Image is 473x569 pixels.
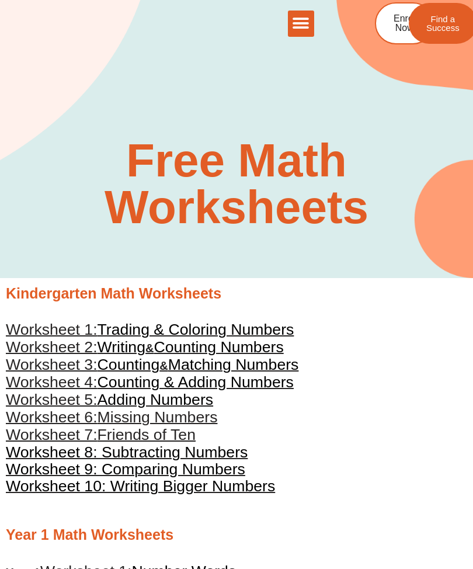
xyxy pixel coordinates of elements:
span: Worksheet 9: Comparing Numbers [6,460,245,478]
span: Enrol Now [394,14,415,33]
span: Matching Numbers [168,356,299,373]
a: Worksheet 5:Adding Numbers [6,394,213,407]
span: Worksheet 4: [6,373,98,391]
span: Counting [98,356,160,373]
h2: Free Math Worksheets [24,137,450,231]
span: Worksheet 1: [6,321,98,338]
h2: Year 1 Math Worksheets [6,525,467,544]
span: Worksheet 7: [6,426,98,443]
span: Worksheet 5: [6,391,98,408]
iframe: Chat Widget [267,437,473,569]
a: Worksheet 10: Writing Bigger Numbers [6,481,275,494]
span: Worksheet 2: [6,338,98,356]
span: Find a Success [426,15,460,32]
a: Worksheet 2:Writing&Counting Numbers [6,342,284,355]
span: Worksheet 6: [6,408,98,426]
span: Worksheet 10: Writing Bigger Numbers [6,477,275,495]
span: Writing [98,338,145,356]
span: Counting Numbers [154,338,283,356]
a: Worksheet 9: Comparing Numbers [6,464,245,477]
a: Worksheet 3:Counting&Matching Numbers [6,359,298,372]
span: Worksheet 8: Subtracting Numbers [6,443,248,461]
span: Trading & Coloring Numbers [98,321,294,338]
a: Worksheet 1:Trading & Coloring Numbers [6,324,294,337]
span: Missing Numbers [98,408,218,426]
h2: Kindergarten Math Worksheets [6,284,467,303]
span: Adding Numbers [98,391,214,408]
a: Worksheet 7:Friends of Ten [6,429,196,442]
span: Counting & Adding Numbers [98,373,294,391]
a: Worksheet 4:Counting & Adding Numbers [6,377,294,390]
div: Menu Toggle [288,11,314,37]
a: Enrol Now [375,2,434,44]
a: Worksheet 6:Missing Numbers [6,412,217,425]
a: Worksheet 8: Subtracting Numbers [6,447,248,460]
span: Worksheet 3: [6,356,98,373]
span: Friends of Ten [98,426,196,443]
